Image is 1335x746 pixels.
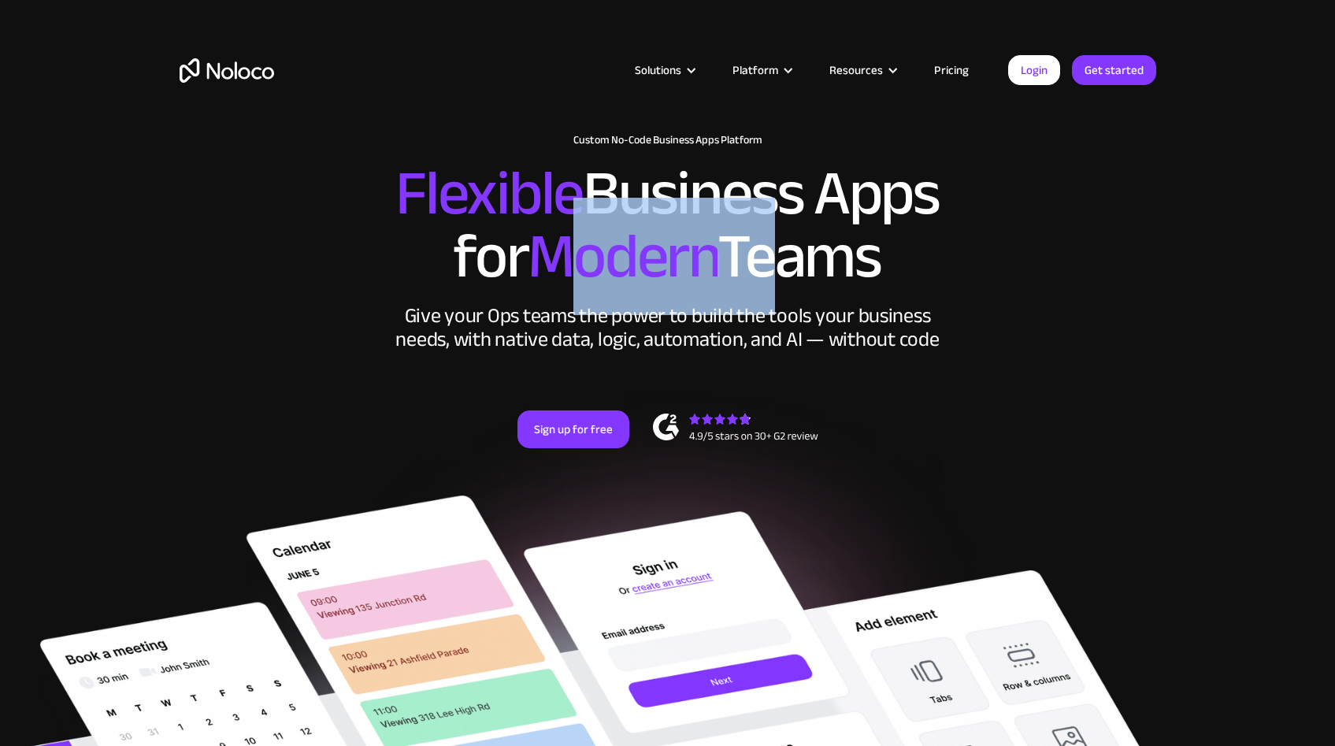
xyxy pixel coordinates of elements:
[615,60,713,80] div: Solutions
[180,162,1156,288] h2: Business Apps for Teams
[1008,55,1060,85] a: Login
[1072,55,1156,85] a: Get started
[713,60,810,80] div: Platform
[180,58,274,83] a: home
[810,60,914,80] div: Resources
[392,304,944,351] div: Give your Ops teams the power to build the tools your business needs, with native data, logic, au...
[517,410,629,448] a: Sign up for free
[635,60,681,80] div: Solutions
[528,198,718,315] span: Modern
[829,60,883,80] div: Resources
[395,135,583,252] span: Flexible
[914,60,988,80] a: Pricing
[732,60,778,80] div: Platform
